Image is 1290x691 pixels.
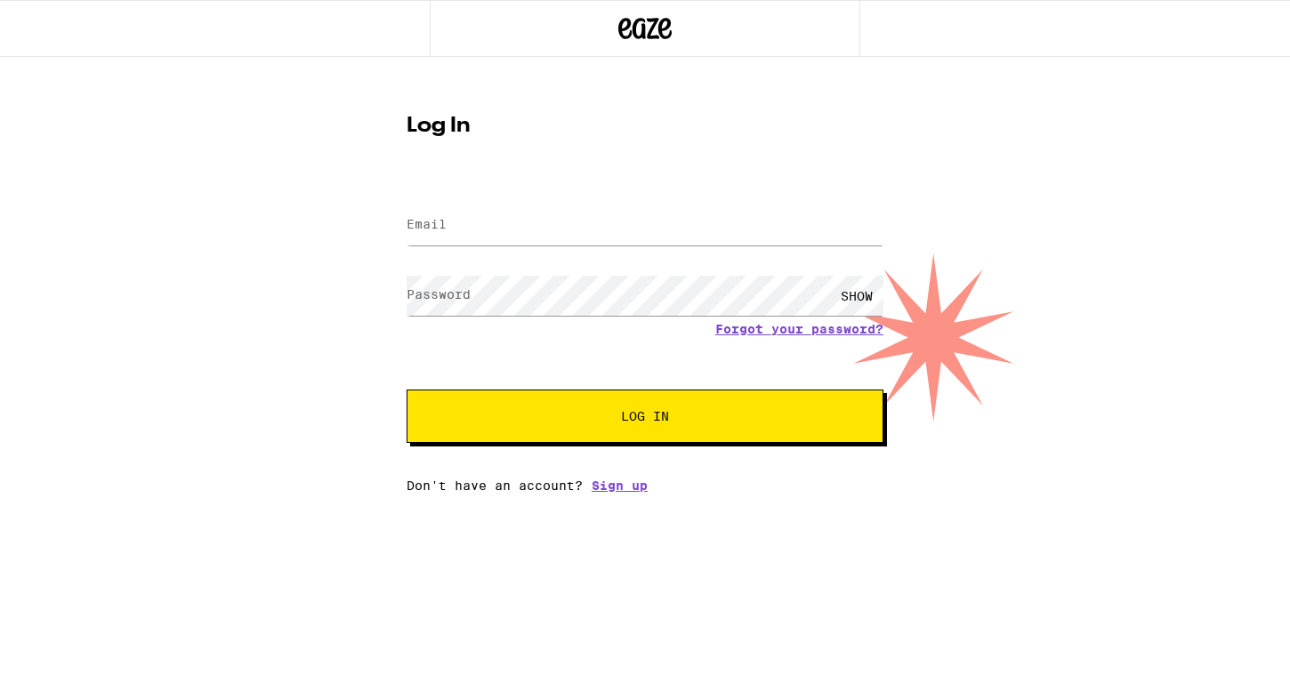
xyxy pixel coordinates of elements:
[407,116,883,137] h1: Log In
[407,217,447,231] label: Email
[407,287,471,301] label: Password
[592,478,648,493] a: Sign up
[715,322,883,336] a: Forgot your password?
[407,390,883,443] button: Log In
[407,478,883,493] div: Don't have an account?
[621,410,669,422] span: Log In
[407,205,883,245] input: Email
[830,276,883,316] div: SHOW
